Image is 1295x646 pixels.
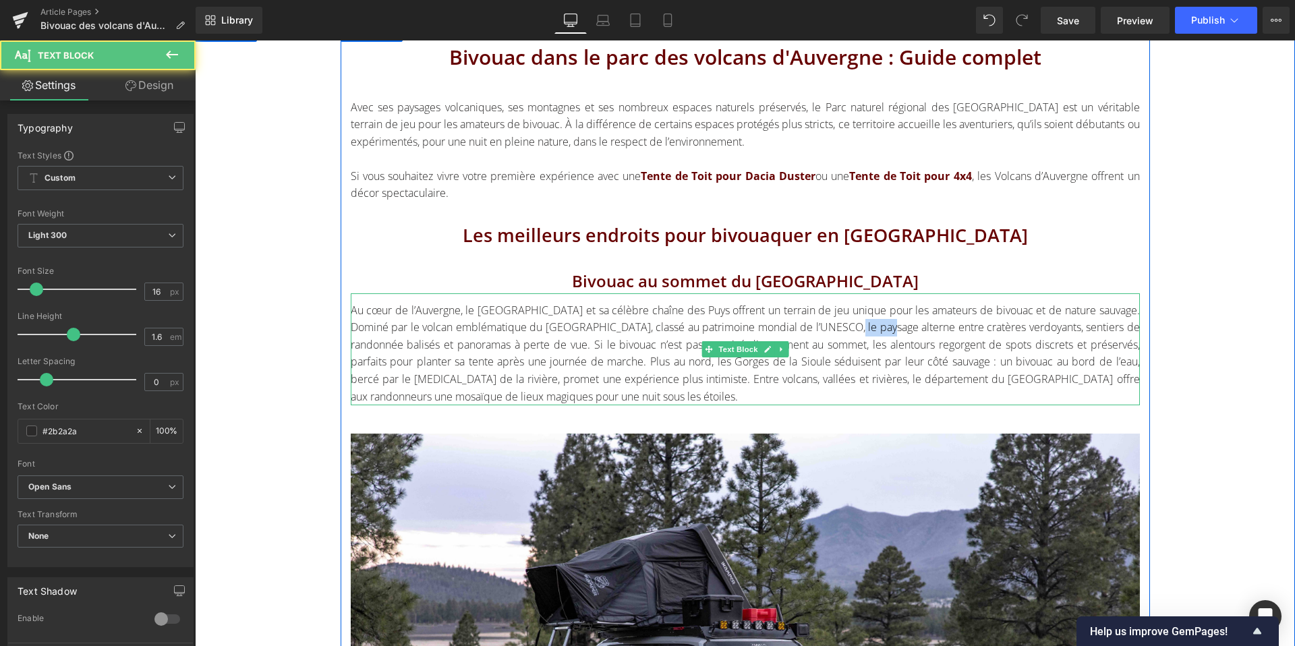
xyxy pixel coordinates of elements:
strong: T [446,128,452,143]
div: Font Weight [18,209,183,218]
i: Open Sans [28,481,71,493]
div: Text Styles [18,150,183,160]
button: Undo [976,7,1003,34]
h3: Bivouac au sommet du [GEOGRAPHIC_DATA] [156,229,945,253]
div: Font Size [18,266,183,276]
span: Bivouac des volcans d'Auvergne : Le guide [40,20,170,31]
div: Text Transform [18,510,183,519]
a: Design [100,70,198,100]
button: More [1263,7,1290,34]
div: Si vous souhaitez vivre votre première expérience avec une ou une , les Volcans d’Auvergne offren... [156,127,945,162]
input: Color [42,423,129,438]
button: Redo [1008,7,1035,34]
a: Mobile [652,7,684,34]
span: px [170,287,181,296]
button: Show survey - Help us improve GemPages! [1090,623,1265,639]
span: Save [1057,13,1079,28]
div: Text Color [18,402,183,411]
a: Desktop [554,7,587,34]
h1: Bivouac dans le parc des volcans d'Auvergne : Guide complet [156,1,945,32]
a: Tente de Toit pour 4x4 [654,128,776,143]
a: Article Pages [40,7,196,18]
span: Publish [1191,15,1225,26]
span: Library [221,14,253,26]
div: Au cœur de l’Auvergne, le [GEOGRAPHIC_DATA] et sa célèbre chaîne des Puys offrent un terrain de j... [156,262,945,365]
strong: ente de Toit pour Dacia [452,128,580,143]
b: None [28,531,49,541]
div: Line Height [18,312,183,321]
div: Letter Spacing [18,357,183,366]
div: % [150,419,183,443]
strong: ente de Toit pour 4x4 [660,128,776,143]
strong: T [654,128,660,143]
a: Preview [1101,7,1170,34]
div: Enable [18,613,141,627]
div: Typography [18,115,73,134]
div: Avec ses paysages volcaniques, ses montagnes et ses nombreux espaces naturels préservés, le Parc ... [156,59,945,111]
span: Preview [1117,13,1153,28]
span: Text Block [38,50,94,61]
b: Custom [45,173,76,184]
a: New Library [196,7,262,34]
span: px [170,378,181,386]
div: Font [18,459,183,469]
strong: Duster [584,128,621,143]
a: Laptop [587,7,619,34]
div: Open Intercom Messenger [1249,600,1282,633]
a: Tente de Toit pour Dacia Duster [446,128,621,143]
button: Publish [1175,7,1257,34]
a: Expand / Collapse [579,301,594,317]
a: Tablet [619,7,652,34]
b: Light 300 [28,230,67,240]
span: Text Block [521,301,565,317]
span: em [170,332,181,341]
span: Help us improve GemPages! [1090,625,1249,638]
h2: Les meilleurs endroits pour bivouaquer en [GEOGRAPHIC_DATA] [156,181,945,209]
div: Text Shadow [18,578,77,597]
